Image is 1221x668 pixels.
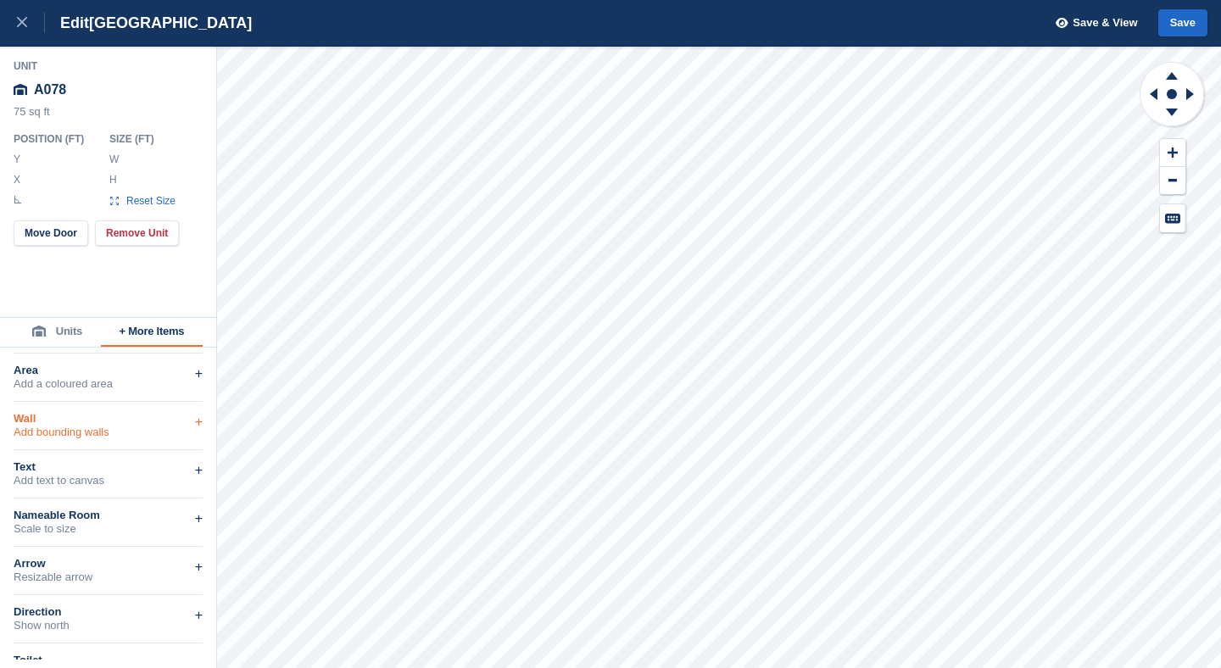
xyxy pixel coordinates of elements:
button: Keyboard Shortcuts [1160,204,1185,232]
button: Zoom In [1160,139,1185,167]
label: Y [14,153,22,166]
span: Save & View [1073,14,1137,31]
div: Add text to canvas [14,474,203,487]
div: AreaAdd a coloured area+ [14,353,203,402]
label: W [109,153,118,166]
div: Direction [14,605,203,619]
div: + [195,509,203,529]
button: Units [14,318,101,347]
div: + [195,557,203,577]
button: Remove Unit [95,220,179,246]
label: X [14,173,22,186]
div: Nameable RoomScale to size+ [14,498,203,547]
div: Resizable arrow [14,571,203,584]
div: 75 sq ft [14,105,203,127]
div: Show north [14,619,203,632]
button: + More Items [101,318,203,347]
div: Add bounding walls [14,426,203,439]
div: Edit [GEOGRAPHIC_DATA] [45,13,252,33]
div: + [195,460,203,481]
div: Position ( FT ) [14,132,96,146]
div: A078 [14,75,203,105]
div: WallAdd bounding walls+ [14,402,203,450]
button: Save [1158,9,1207,37]
div: Arrow [14,557,203,571]
div: DirectionShow north+ [14,595,203,643]
div: Wall [14,412,203,426]
label: H [109,173,118,186]
div: TextAdd text to canvas+ [14,450,203,498]
div: Unit [14,59,203,73]
div: ArrowResizable arrow+ [14,547,203,595]
button: Move Door [14,220,88,246]
div: + [195,364,203,384]
div: Toilet [14,654,203,667]
img: angle-icn.0ed2eb85.svg [14,196,21,203]
div: Nameable Room [14,509,203,522]
button: Save & View [1046,9,1138,37]
div: Text [14,460,203,474]
div: Add a coloured area [14,377,203,391]
div: Scale to size [14,522,203,536]
button: Zoom Out [1160,167,1185,195]
div: Size ( FT ) [109,132,184,146]
span: Reset Size [125,193,176,209]
div: Area [14,364,203,377]
div: + [195,412,203,432]
div: + [195,605,203,626]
